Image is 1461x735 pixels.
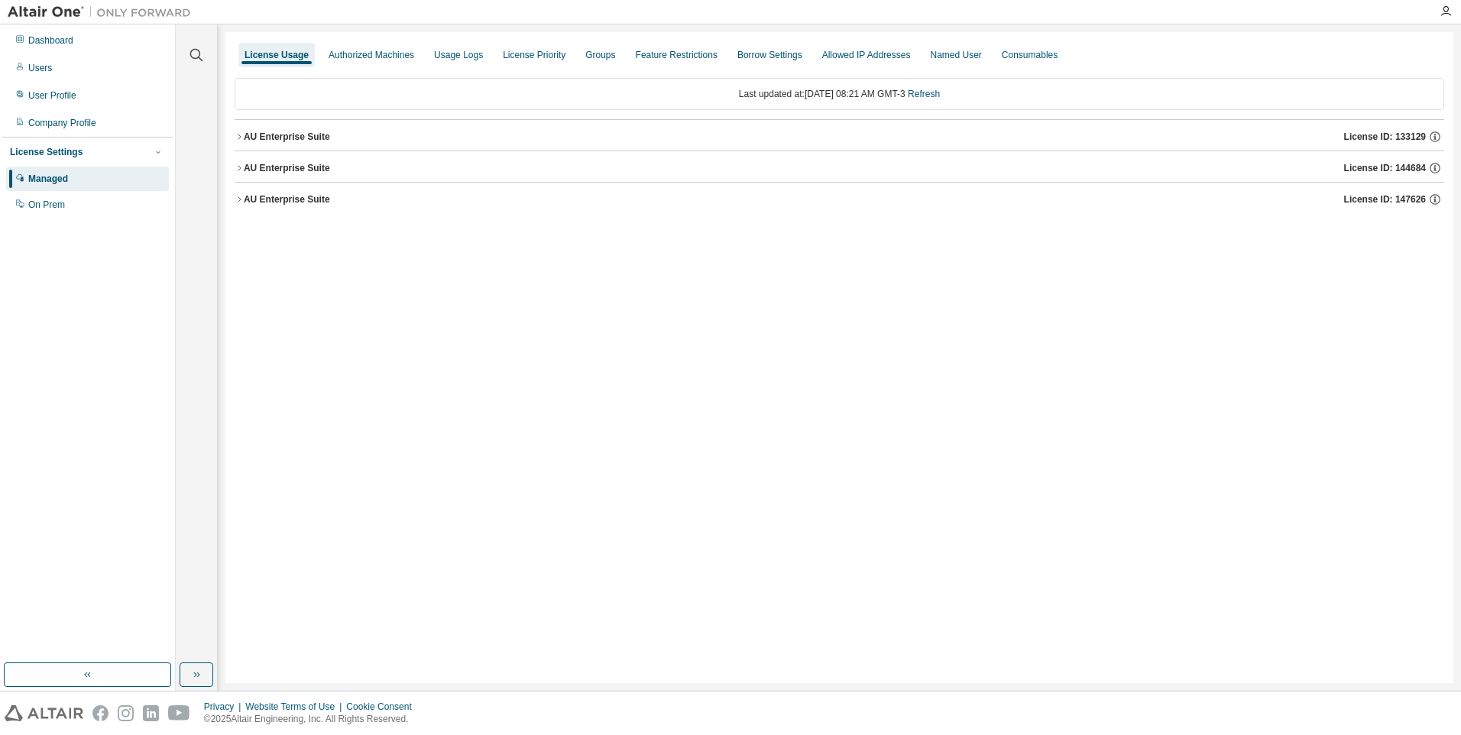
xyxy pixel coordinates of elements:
img: linkedin.svg [143,705,159,721]
div: License Usage [245,49,309,61]
span: License ID: 133129 [1344,131,1426,143]
div: Privacy [204,701,245,713]
div: Groups [585,49,615,61]
div: Last updated at: [DATE] 08:21 AM GMT-3 [235,78,1444,110]
div: AU Enterprise Suite [244,162,330,174]
img: altair_logo.svg [5,705,83,721]
img: Altair One [8,5,199,20]
div: Allowed IP Addresses [822,49,911,61]
img: youtube.svg [168,705,190,721]
div: Company Profile [28,117,96,129]
div: Managed [28,173,68,185]
div: On Prem [28,199,65,211]
div: Feature Restrictions [636,49,718,61]
div: License Priority [503,49,565,61]
img: facebook.svg [92,705,109,721]
div: Authorized Machines [329,49,414,61]
button: AU Enterprise SuiteLicense ID: 144684 [235,151,1444,185]
div: Cookie Consent [346,701,420,713]
img: instagram.svg [118,705,134,721]
p: © 2025 Altair Engineering, Inc. All Rights Reserved. [204,713,421,726]
div: Usage Logs [434,49,483,61]
div: Users [28,62,52,74]
div: Borrow Settings [737,49,802,61]
div: Consumables [1002,49,1058,61]
a: Refresh [908,89,940,99]
div: User Profile [28,89,76,102]
div: AU Enterprise Suite [244,193,330,206]
span: License ID: 144684 [1344,162,1426,174]
span: License ID: 147626 [1344,193,1426,206]
div: Website Terms of Use [245,701,346,713]
div: Dashboard [28,34,73,47]
div: Named User [930,49,981,61]
button: AU Enterprise SuiteLicense ID: 133129 [235,120,1444,154]
div: AU Enterprise Suite [244,131,330,143]
div: License Settings [10,146,83,158]
button: AU Enterprise SuiteLicense ID: 147626 [235,183,1444,216]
